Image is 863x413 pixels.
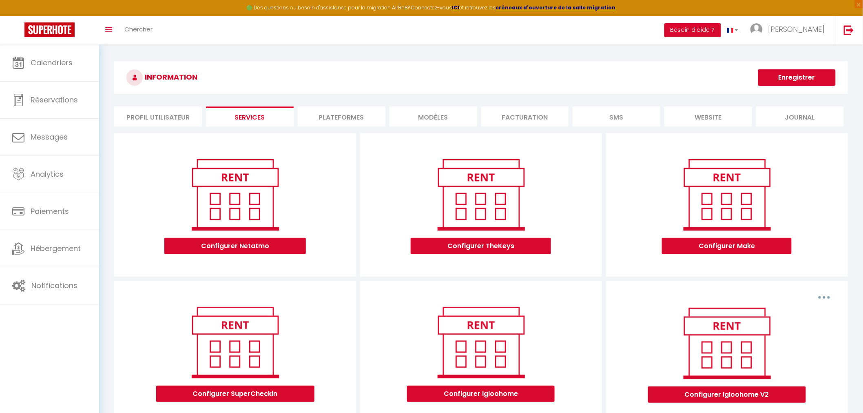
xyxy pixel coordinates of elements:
img: ... [750,23,763,36]
li: SMS [573,107,660,127]
button: Configurer Make [662,238,792,254]
span: Paiements [31,206,69,216]
img: rent.png [429,155,533,234]
button: Configurer Igloohome V2 [648,386,806,403]
li: Plateformes [298,107,385,127]
li: Facturation [481,107,569,127]
button: Configurer Netatmo [164,238,306,254]
img: rent.png [183,303,287,382]
img: logout [844,25,854,35]
span: Notifications [31,280,77,291]
a: ... [PERSON_NAME] [744,16,835,44]
h3: INFORMATION [114,61,848,94]
img: Super Booking [24,22,75,37]
li: Profil Utilisateur [114,107,202,127]
li: MODÈLES [389,107,477,127]
span: Calendriers [31,58,73,68]
button: Besoin d'aide ? [664,23,721,37]
span: [PERSON_NAME] [768,24,825,34]
button: Configurer TheKeys [411,238,551,254]
button: Enregistrer [758,69,836,86]
button: Ouvrir le widget de chat LiveChat [7,3,31,28]
span: Réservations [31,95,78,105]
li: website [664,107,752,127]
span: Messages [31,132,68,142]
img: rent.png [675,304,779,382]
span: Chercher [124,25,153,33]
img: rent.png [183,155,287,234]
a: créneaux d'ouverture de la salle migration [496,4,616,11]
button: Configurer Igloohome [407,386,555,402]
span: Analytics [31,169,64,179]
img: rent.png [675,155,779,234]
li: Services [206,107,294,127]
span: Hébergement [31,243,81,253]
a: Chercher [118,16,159,44]
img: rent.png [429,303,533,382]
a: ICI [452,4,460,11]
button: Configurer SuperCheckin [156,386,314,402]
li: Journal [756,107,844,127]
